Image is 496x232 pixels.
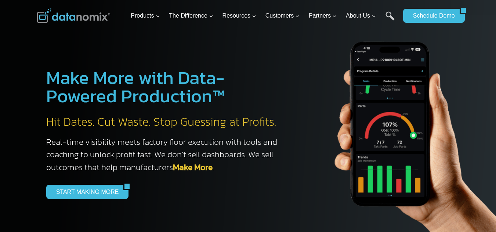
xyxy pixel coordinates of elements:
h2: Hit Dates. Cut Waste. Stop Guessing at Profits. [46,114,285,130]
span: Customers [265,11,300,21]
iframe: Popup CTA [4,102,122,228]
span: About Us [346,11,376,21]
img: Datanomix [37,8,110,23]
nav: Primary Navigation [128,4,399,28]
span: The Difference [169,11,213,21]
h3: Real-time visibility meets factory floor execution with tools and coaching to unlock profit fast.... [46,136,285,174]
h1: Make More with Data-Powered Production™ [46,69,285,105]
span: Partners [309,11,337,21]
a: Search [385,11,395,28]
a: START MAKING MORE [46,185,124,199]
a: Make More [173,161,213,173]
span: Products [131,11,160,21]
a: Schedule Demo [403,9,460,23]
span: Resources [222,11,256,21]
